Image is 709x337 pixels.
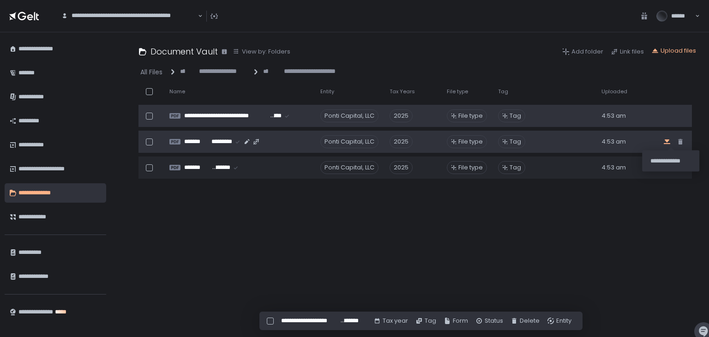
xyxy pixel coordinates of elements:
button: Link files [611,48,644,56]
button: Tag [415,317,436,325]
span: File type [458,112,483,120]
span: Name [169,88,185,95]
button: Form [444,317,468,325]
span: Tag [510,138,521,146]
div: All Files [140,67,162,77]
span: Uploaded [601,88,627,95]
input: Search for option [61,20,197,29]
div: 2025 [390,161,413,174]
span: Tax Years [390,88,415,95]
h1: Document Vault [150,45,218,58]
button: Status [475,317,503,325]
button: Tax year [373,317,408,325]
span: Tag [510,112,521,120]
span: 4:53 am [601,138,626,146]
span: Tag [510,163,521,172]
button: Delete [511,317,540,325]
span: Tag [498,88,508,95]
button: Upload files [651,47,696,55]
span: Entity [320,88,334,95]
span: 4:53 am [601,163,626,172]
button: View by: Folders [233,48,290,56]
span: File type [458,138,483,146]
span: 4:53 am [601,112,626,120]
button: All Files [140,67,164,77]
div: Ponti Capital, LLC [320,161,379,174]
button: Entity [547,317,571,325]
div: 2025 [390,109,413,122]
span: File type [447,88,468,95]
button: Add folder [562,48,603,56]
div: Ponti Capital, LLC [320,109,379,122]
div: Ponti Capital, LLC [320,135,379,148]
span: File type [458,163,483,172]
div: 2025 [390,135,413,148]
div: Search for option [55,6,203,26]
